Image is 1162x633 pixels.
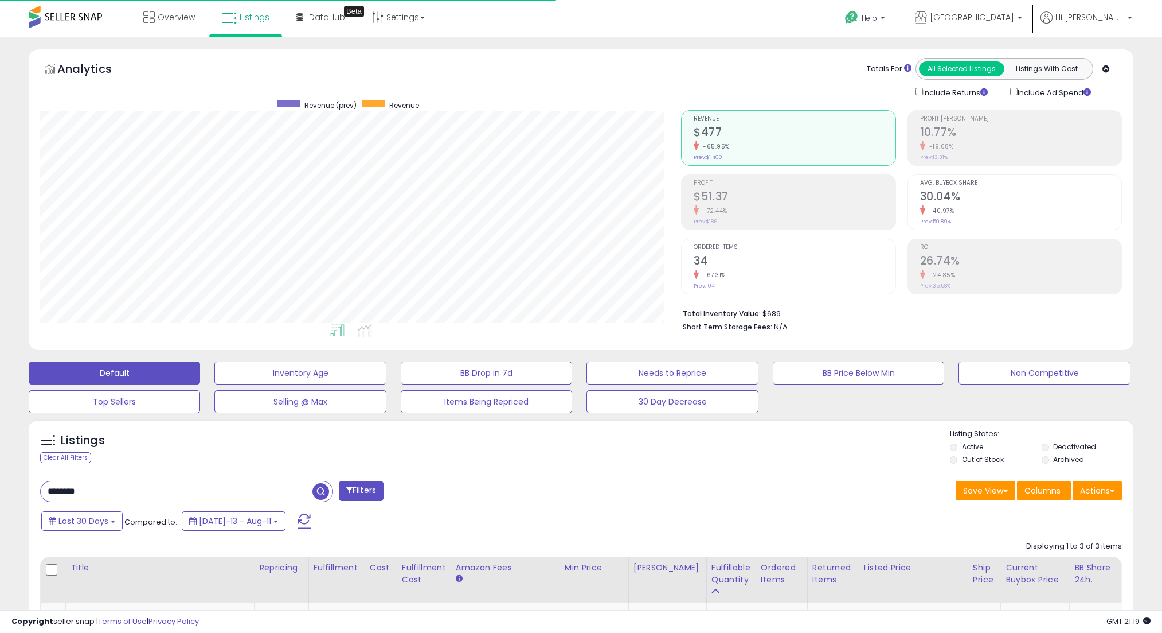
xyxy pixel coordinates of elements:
[1073,481,1122,500] button: Actions
[925,271,956,279] small: -24.85%
[683,309,761,319] b: Total Inventory Value:
[240,11,269,23] span: Listings
[694,244,895,251] span: Ordered Items
[694,126,895,141] h2: $477
[694,254,895,270] h2: 34
[962,442,983,452] label: Active
[694,282,715,289] small: Prev: 104
[920,282,950,289] small: Prev: 35.58%
[920,116,1121,122] span: Profit [PERSON_NAME]
[402,562,446,586] div: Fulfillment Cost
[920,254,1121,270] h2: 26.74%
[950,429,1133,440] p: Listing States:
[1106,616,1151,627] span: 2025-09-11 21:19 GMT
[29,390,200,413] button: Top Sellers
[586,390,758,413] button: 30 Day Decrease
[962,455,1004,464] label: Out of Stock
[1005,562,1065,586] div: Current Buybox Price
[694,190,895,205] h2: $51.37
[1040,11,1132,37] a: Hi [PERSON_NAME]
[836,2,897,37] a: Help
[920,218,951,225] small: Prev: 50.89%
[699,207,727,215] small: -72.44%
[1024,485,1061,496] span: Columns
[694,116,895,122] span: Revenue
[214,362,386,385] button: Inventory Age
[71,562,249,574] div: Title
[182,511,285,531] button: [DATE]-13 - Aug-11
[844,10,859,25] i: Get Help
[920,154,948,161] small: Prev: 13.31%
[57,61,134,80] h5: Analytics
[98,616,147,627] a: Terms of Use
[711,562,751,586] div: Fulfillable Quantity
[1001,86,1109,99] div: Include Ad Spend
[314,562,360,574] div: Fulfillment
[699,271,726,279] small: -67.31%
[61,433,105,449] h5: Listings
[761,562,803,586] div: Ordered Items
[586,362,758,385] button: Needs to Reprice
[259,562,304,574] div: Repricing
[389,100,419,110] span: Revenue
[773,362,944,385] button: BB Price Below Min
[683,306,1113,320] li: $689
[40,452,91,463] div: Clear All Filters
[925,207,954,215] small: -40.97%
[1026,541,1122,552] div: Displaying 1 to 3 of 3 items
[214,390,386,413] button: Selling @ Max
[1053,442,1096,452] label: Deactivated
[920,126,1121,141] h2: 10.77%
[58,515,108,527] span: Last 30 Days
[304,100,357,110] span: Revenue (prev)
[812,562,854,586] div: Returned Items
[565,562,624,574] div: Min Price
[401,390,572,413] button: Items Being Repriced
[29,362,200,385] button: Default
[41,511,123,531] button: Last 30 Days
[148,616,199,627] a: Privacy Policy
[930,11,1014,23] span: [GEOGRAPHIC_DATA]
[1017,481,1071,500] button: Columns
[158,11,195,23] span: Overview
[699,142,730,151] small: -65.95%
[907,86,1001,99] div: Include Returns
[774,321,788,332] span: N/A
[919,61,1004,76] button: All Selected Listings
[958,362,1130,385] button: Non Competitive
[920,244,1121,251] span: ROI
[867,64,911,75] div: Totals For
[124,517,177,527] span: Compared to:
[1053,455,1084,464] label: Archived
[1004,61,1089,76] button: Listings With Cost
[920,190,1121,205] h2: 30.04%
[344,6,364,17] div: Tooltip anchor
[401,362,572,385] button: BB Drop in 7d
[1055,11,1124,23] span: Hi [PERSON_NAME]
[456,574,463,584] small: Amazon Fees.
[925,142,954,151] small: -19.08%
[694,218,717,225] small: Prev: $186
[920,180,1121,187] span: Avg. Buybox Share
[633,562,702,574] div: [PERSON_NAME]
[1074,562,1116,586] div: BB Share 24h.
[956,481,1015,500] button: Save View
[862,13,877,23] span: Help
[370,562,392,574] div: Cost
[11,616,53,627] strong: Copyright
[694,180,895,187] span: Profit
[456,562,555,574] div: Amazon Fees
[973,562,996,586] div: Ship Price
[199,515,271,527] span: [DATE]-13 - Aug-11
[339,481,384,501] button: Filters
[683,322,772,332] b: Short Term Storage Fees:
[309,11,345,23] span: DataHub
[864,562,963,574] div: Listed Price
[11,616,199,627] div: seller snap | |
[694,154,722,161] small: Prev: $1,400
